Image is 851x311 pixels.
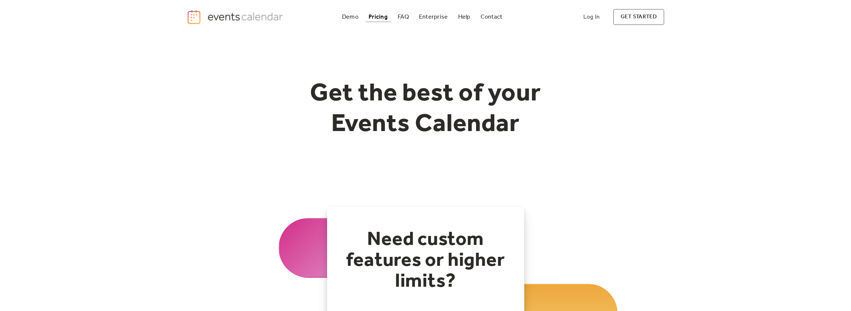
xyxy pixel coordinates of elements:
[455,12,473,22] a: Help
[398,15,409,19] div: FAQ
[369,15,388,19] div: Pricing
[419,15,448,19] div: Enterprise
[395,12,412,22] a: FAQ
[339,12,361,22] a: Demo
[576,9,607,25] a: Log In
[416,12,451,22] a: Enterprise
[458,15,470,19] div: Help
[481,15,503,19] div: Contact
[366,12,391,22] a: Pricing
[613,9,664,25] a: get started
[478,12,506,22] a: Contact
[282,79,569,140] h1: Get the best of your Events Calendar
[342,229,509,292] h2: Need custom features or higher limits?
[342,15,358,19] div: Demo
